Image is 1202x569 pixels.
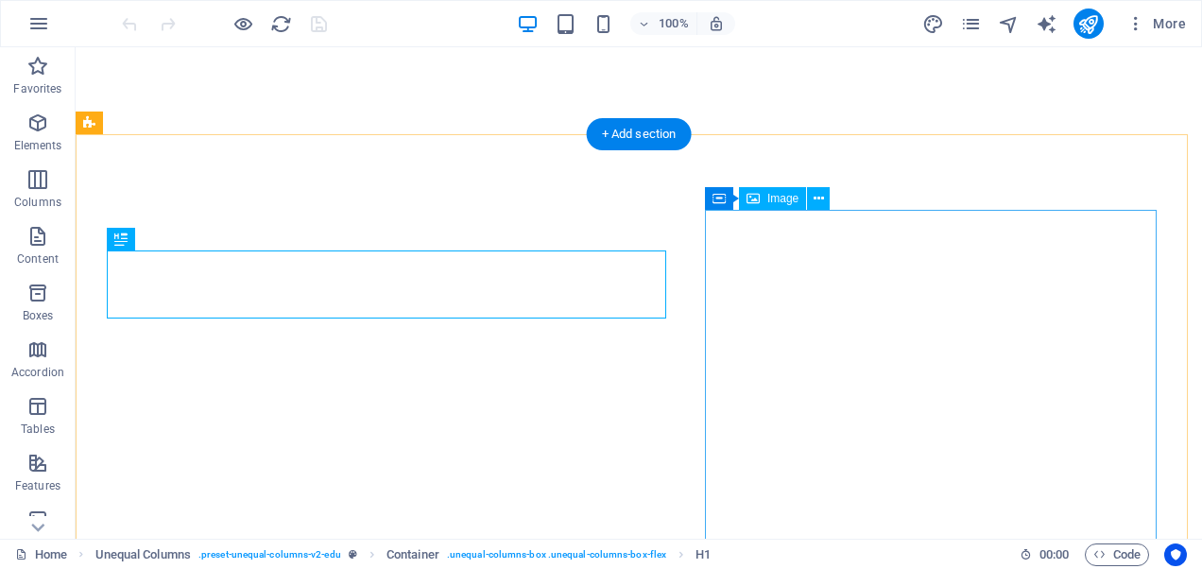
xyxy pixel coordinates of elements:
[232,12,254,35] button: Click here to leave preview mode and continue editing
[1077,13,1099,35] i: Publish
[630,12,697,35] button: 100%
[708,15,725,32] i: On resize automatically adjust zoom level to fit chosen device.
[95,543,712,566] nav: breadcrumb
[960,13,982,35] i: Pages (Ctrl+Alt+S)
[695,543,711,566] span: Click to select. Double-click to edit
[14,195,61,210] p: Columns
[21,422,55,437] p: Tables
[23,308,54,323] p: Boxes
[447,543,666,566] span: . unequal-columns-box .unequal-columns-box-flex
[17,251,59,267] p: Content
[922,12,945,35] button: design
[659,12,689,35] h6: 100%
[1039,543,1069,566] span: 00 00
[1036,13,1057,35] i: AI Writer
[349,549,357,560] i: This element is a customizable preset
[198,543,341,566] span: . preset-unequal-columns-v2-edu
[922,13,944,35] i: Design (Ctrl+Alt+Y)
[1119,9,1193,39] button: More
[1164,543,1187,566] button: Usercentrics
[13,81,61,96] p: Favorites
[269,12,292,35] button: reload
[270,13,292,35] i: Reload page
[1020,543,1070,566] h6: Session time
[1093,543,1141,566] span: Code
[1126,14,1186,33] span: More
[998,12,1021,35] button: navigator
[95,543,191,566] span: Click to select. Double-click to edit
[960,12,983,35] button: pages
[15,543,67,566] a: Click to cancel selection. Double-click to open Pages
[587,118,692,150] div: + Add section
[386,543,439,566] span: Click to select. Double-click to edit
[1085,543,1149,566] button: Code
[15,478,60,493] p: Features
[998,13,1020,35] i: Navigator
[14,138,62,153] p: Elements
[1036,12,1058,35] button: text_generator
[1053,547,1056,561] span: :
[1073,9,1104,39] button: publish
[11,365,64,380] p: Accordion
[767,193,798,204] span: Image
